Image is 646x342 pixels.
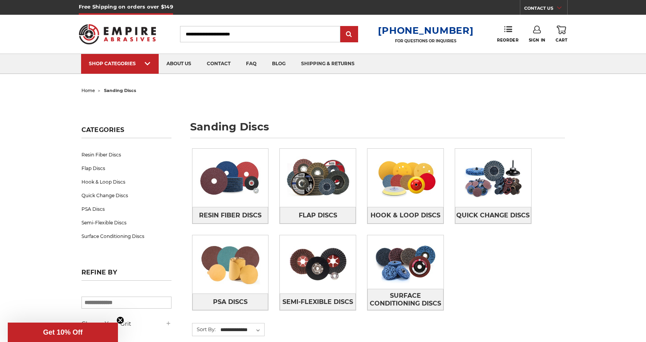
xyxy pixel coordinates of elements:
a: CONTACT US [524,4,567,15]
img: Hook & Loop Discs [367,151,443,205]
a: faq [238,54,264,74]
span: sanding discs [104,88,136,93]
img: Empire Abrasives [79,19,156,49]
p: FOR QUESTIONS OR INQUIRIES [378,38,473,43]
a: Quick Change Discs [81,189,171,202]
button: Close teaser [116,316,124,324]
h5: Categories [81,126,171,138]
span: Get 10% Off [43,328,83,336]
a: Flap Discs [280,207,356,224]
a: about us [159,54,199,74]
label: Sort By: [192,323,216,335]
span: Cart [556,38,567,43]
a: Cart [556,26,567,43]
img: Quick Change Discs [455,151,531,205]
span: Flap Discs [299,209,337,222]
a: [PHONE_NUMBER] [378,25,473,36]
div: Get 10% OffClose teaser [8,323,118,342]
h5: Refine by [81,269,171,281]
input: Submit [341,27,357,42]
img: Resin Fiber Discs [192,151,268,205]
span: Quick Change Discs [456,209,530,222]
img: Flap Discs [280,151,356,205]
a: Quick Change Discs [455,207,531,224]
span: Surface Conditioning Discs [368,289,443,310]
img: PSA Discs [192,238,268,291]
a: Hook & Loop Discs [81,175,171,189]
span: Semi-Flexible Discs [282,295,353,309]
a: Reorder [497,26,518,42]
span: PSA Discs [213,295,248,309]
img: Semi-Flexible Discs [280,238,356,291]
a: home [81,88,95,93]
h1: sanding discs [190,122,565,138]
a: Resin Fiber Discs [192,207,268,224]
a: PSA Discs [81,202,171,216]
a: Semi-Flexible Discs [81,216,171,229]
a: Surface Conditioning Discs [81,229,171,243]
a: blog [264,54,293,74]
span: Resin Fiber Discs [199,209,262,222]
img: Surface Conditioning Discs [367,235,443,289]
select: Sort By: [219,324,264,336]
a: Semi-Flexible Discs [280,293,356,310]
a: Flap Discs [81,161,171,175]
a: Surface Conditioning Discs [367,289,443,310]
span: Hook & Loop Discs [371,209,440,222]
a: Resin Fiber Discs [81,148,171,161]
a: shipping & returns [293,54,362,74]
a: contact [199,54,238,74]
span: Sign In [529,38,546,43]
span: Reorder [497,38,518,43]
h5: Choose Your Grit [81,319,171,328]
a: PSA Discs [192,293,268,310]
div: SHOP CATEGORIES [89,61,151,66]
a: Hook & Loop Discs [367,207,443,224]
